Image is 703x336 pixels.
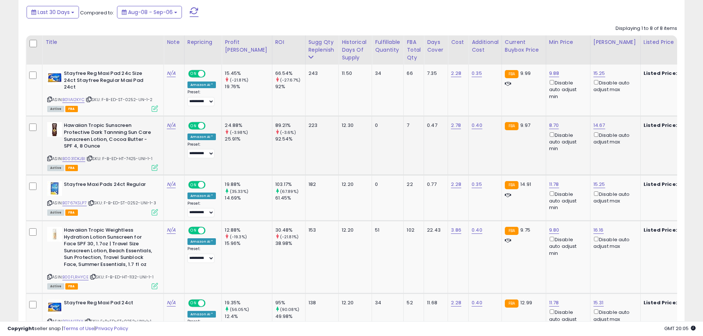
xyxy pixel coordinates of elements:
a: 15.25 [593,70,605,77]
div: Preset: [187,142,216,159]
div: 0 [375,181,398,188]
span: ON [189,182,198,188]
a: 0.35 [472,70,482,77]
span: | SKU: F-B-ED-HT-7425-UNI-1-1 [86,156,152,162]
a: 16.16 [593,226,604,234]
a: 0.40 [472,226,482,234]
div: Disable auto adjust min [549,235,585,257]
small: FBA [505,122,518,130]
span: Aug-08 - Sep-06 [128,8,173,16]
b: Listed Price: [644,70,677,77]
div: Preset: [187,201,216,218]
small: (-19.3%) [230,234,247,240]
span: ON [189,228,198,234]
img: 41hIma8m1FL._SL40_.jpg [47,122,62,137]
span: 9.75 [520,226,530,233]
span: 9.97 [520,122,530,129]
div: Disable auto adjust min [549,79,585,100]
a: N/A [167,226,176,234]
img: 41UZSnMuE2L._SL40_.jpg [47,70,62,85]
div: ASIN: [47,227,158,288]
a: B0767KSLP7 [62,200,87,206]
b: Listed Price: [644,299,677,306]
div: Title [45,38,161,46]
div: FBA Total Qty [407,38,421,62]
div: 89.21% [275,122,305,129]
div: 7 [407,122,418,129]
span: FBA [65,165,78,171]
a: B01IAI2KYC [62,97,85,103]
div: 52 [407,299,418,306]
a: 3.86 [451,226,461,234]
div: 19.88% [225,181,272,188]
a: 9.80 [549,226,559,234]
div: 182 [309,181,333,188]
div: Amazon AI * [187,134,216,140]
span: 2025-10-8 20:05 GMT [664,325,696,332]
a: N/A [167,70,176,77]
a: 2.28 [451,181,461,188]
th: Please note that this number is a calculation based on your required days of coverage and your ve... [305,35,339,65]
img: 41UZSnMuE2L._SL40_.jpg [47,299,62,314]
div: seller snap | | [7,325,128,332]
div: 0.47 [427,122,442,129]
a: 8.70 [549,122,559,129]
a: 0.40 [472,299,482,306]
div: Preset: [187,90,216,106]
small: (67.89%) [280,188,299,194]
div: Disable auto adjust max [593,79,635,93]
div: 12.88% [225,227,272,233]
a: 2.28 [451,299,461,306]
small: (-21.81%) [280,234,299,240]
span: All listings currently available for purchase on Amazon [47,165,64,171]
div: 92.54% [275,136,305,142]
div: 19.76% [225,83,272,90]
div: Disable auto adjust max [593,131,635,145]
small: (-21.81%) [230,77,248,83]
a: B00FLRHYCE [62,274,89,280]
div: ASIN: [47,122,158,170]
small: (90.08%) [280,306,299,312]
b: Hawaiian Tropic Sunscreen Protective Dark Tannning Sun Care Sunscreen Lotion, Cocoa Butter - SPF ... [64,122,154,151]
span: | SKU: F-B-ED-ST-0252-UNI-1-3 [88,200,156,206]
button: Last 30 Days [27,6,79,18]
a: N/A [167,181,176,188]
div: 0.77 [427,181,442,188]
div: Note [167,38,181,46]
div: Amazon AI * [187,82,216,88]
div: 12.20 [342,227,366,233]
div: Disable auto adjust min [549,131,585,152]
small: FBA [505,299,518,308]
div: 11.50 [342,70,366,77]
small: (56.05%) [230,306,249,312]
div: 12.30 [342,122,366,129]
div: Repricing [187,38,219,46]
div: 24.88% [225,122,272,129]
div: Disable auto adjust min [549,190,585,211]
div: 15.45% [225,70,272,77]
div: Disable auto adjust min [549,308,585,329]
div: 138 [309,299,333,306]
span: ON [189,123,198,129]
div: 14.69% [225,195,272,201]
div: 30.48% [275,227,305,233]
div: 51 [375,227,398,233]
span: FBA [65,209,78,216]
div: 12.4% [225,313,272,320]
a: 15.25 [593,181,605,188]
a: 0.40 [472,122,482,129]
div: 153 [309,227,333,233]
a: N/A [167,299,176,306]
div: [PERSON_NAME] [593,38,637,46]
div: Sugg Qty Replenish [309,38,336,54]
div: ASIN: [47,181,158,215]
div: ROI [275,38,302,46]
a: Terms of Use [63,325,94,332]
small: FBA [505,227,518,235]
span: All listings currently available for purchase on Amazon [47,209,64,216]
div: Displaying 1 to 8 of 8 items [616,25,677,32]
div: 12.20 [342,299,366,306]
div: 22.43 [427,227,442,233]
div: 11.68 [427,299,442,306]
div: Additional Cost [472,38,499,54]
